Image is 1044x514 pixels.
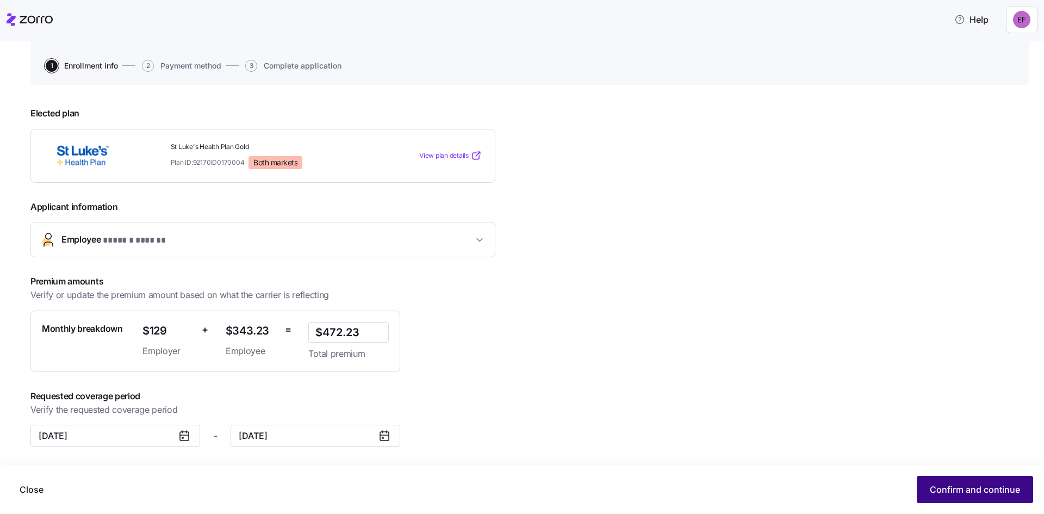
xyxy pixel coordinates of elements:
span: Employee [226,344,276,358]
span: $129 [142,322,193,340]
button: [DATE] [30,425,200,447]
span: - [214,429,217,443]
span: Requested coverage period [30,389,535,403]
span: Applicant information [30,200,495,214]
button: Close [11,476,52,503]
span: Payment method [160,62,221,70]
img: St. Luke's Health Plan [44,143,122,168]
span: 2 [142,60,154,72]
span: Close [20,483,43,496]
span: + [202,322,208,338]
span: Enrollment info [64,62,118,70]
a: 1Enrollment info [43,60,118,72]
button: 3Complete application [245,60,341,72]
img: b052bb1e3e3c52fe60c823d858401fb0 [1013,11,1030,28]
span: 3 [245,60,257,72]
span: View plan details [419,151,469,161]
span: = [285,322,291,338]
span: Total premium [308,347,389,361]
span: Employer [142,344,193,358]
span: Complete application [264,62,341,70]
span: Confirm and continue [930,483,1020,496]
span: Help [954,13,989,26]
button: Help [946,9,997,30]
span: $343.23 [226,322,276,340]
span: Premium amounts [30,275,402,288]
button: [DATE] [231,425,400,447]
span: Verify or update the premium amount based on what the carrier is reflecting [30,288,329,302]
span: Both markets [253,158,297,168]
a: 2Payment method [140,60,221,72]
a: View plan details [419,150,482,161]
span: St Luke's Health Plan Gold [171,143,370,152]
span: Elected plan [30,107,495,120]
span: 1 [46,60,58,72]
a: 3Complete application [243,60,341,72]
span: Employee [61,233,171,247]
button: 1Enrollment info [46,60,118,72]
span: Plan ID: 92170ID0170004 [171,158,245,167]
span: Monthly breakdown [42,322,123,336]
button: Confirm and continue [917,476,1033,503]
button: 2Payment method [142,60,221,72]
span: Verify the requested coverage period [30,403,177,417]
